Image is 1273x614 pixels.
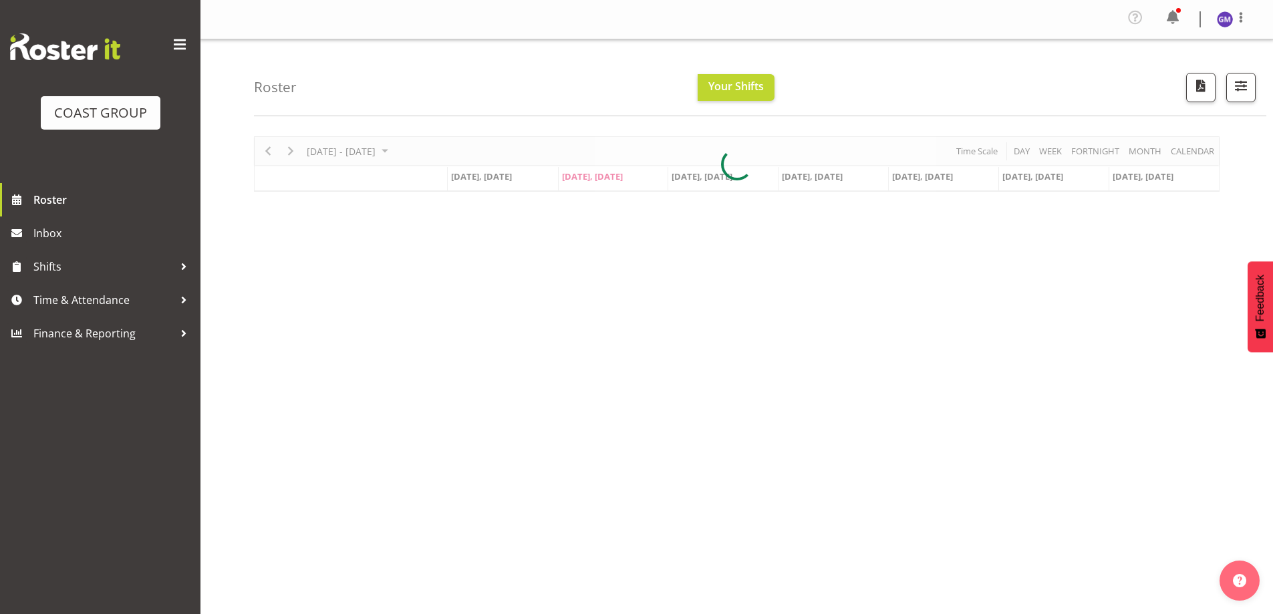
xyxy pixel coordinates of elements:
[33,323,174,343] span: Finance & Reporting
[708,79,764,94] span: Your Shifts
[254,80,297,95] h4: Roster
[1248,261,1273,352] button: Feedback - Show survey
[10,33,120,60] img: Rosterit website logo
[1226,73,1256,102] button: Filter Shifts
[33,223,194,243] span: Inbox
[33,257,174,277] span: Shifts
[33,190,194,210] span: Roster
[33,290,174,310] span: Time & Attendance
[54,103,147,123] div: COAST GROUP
[1217,11,1233,27] img: gladys-martini9949.jpg
[698,74,774,101] button: Your Shifts
[1186,73,1216,102] button: Download a PDF of the roster according to the set date range.
[1254,275,1266,321] span: Feedback
[1233,574,1246,587] img: help-xxl-2.png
